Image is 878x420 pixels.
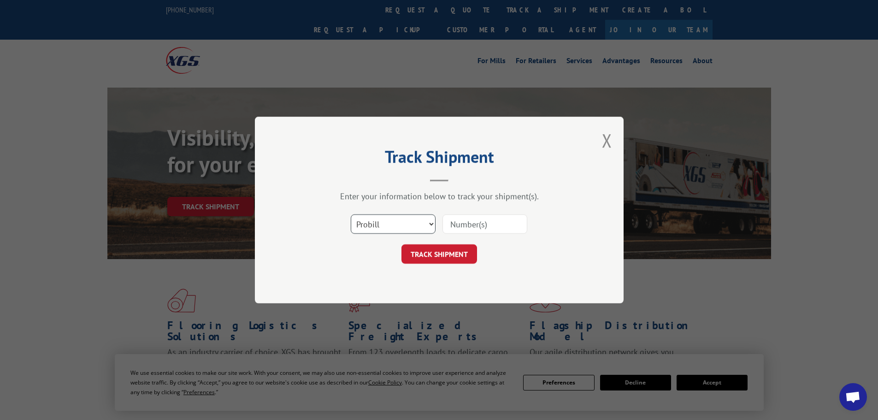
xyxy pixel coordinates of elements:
[301,191,577,201] div: Enter your information below to track your shipment(s).
[442,214,527,234] input: Number(s)
[401,244,477,264] button: TRACK SHIPMENT
[839,383,867,411] div: Open chat
[301,150,577,168] h2: Track Shipment
[602,128,612,153] button: Close modal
